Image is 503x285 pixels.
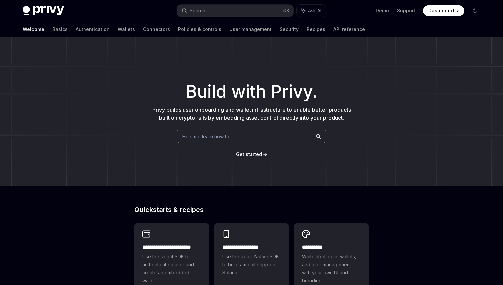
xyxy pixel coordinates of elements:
[428,7,454,14] span: Dashboard
[302,253,361,285] span: Whitelabel login, wallets, and user management with your own UI and branding.
[282,8,289,13] span: ⌘ K
[470,5,480,16] button: Toggle dark mode
[222,253,281,277] span: Use the React Native SDK to build a mobile app on Solana.
[23,21,44,37] a: Welcome
[118,21,135,37] a: Wallets
[186,86,317,98] span: Build with Privy.
[142,253,201,285] span: Use the React SDK to authenticate a user and create an embedded wallet.
[143,21,170,37] a: Connectors
[76,21,110,37] a: Authentication
[152,106,351,121] span: Privy builds user onboarding and wallet infrastructure to enable better products built on crypto ...
[236,151,262,158] a: Get started
[23,6,64,15] img: dark logo
[297,5,326,17] button: Ask AI
[134,206,204,213] span: Quickstarts & recipes
[178,21,221,37] a: Policies & controls
[190,7,208,15] div: Search...
[423,5,464,16] a: Dashboard
[308,7,321,14] span: Ask AI
[397,7,415,14] a: Support
[307,21,325,37] a: Recipes
[229,21,272,37] a: User management
[182,133,233,140] span: Help me learn how to…
[177,5,293,17] button: Search...⌘K
[333,21,365,37] a: API reference
[376,7,389,14] a: Demo
[52,21,68,37] a: Basics
[280,21,299,37] a: Security
[236,151,262,157] span: Get started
